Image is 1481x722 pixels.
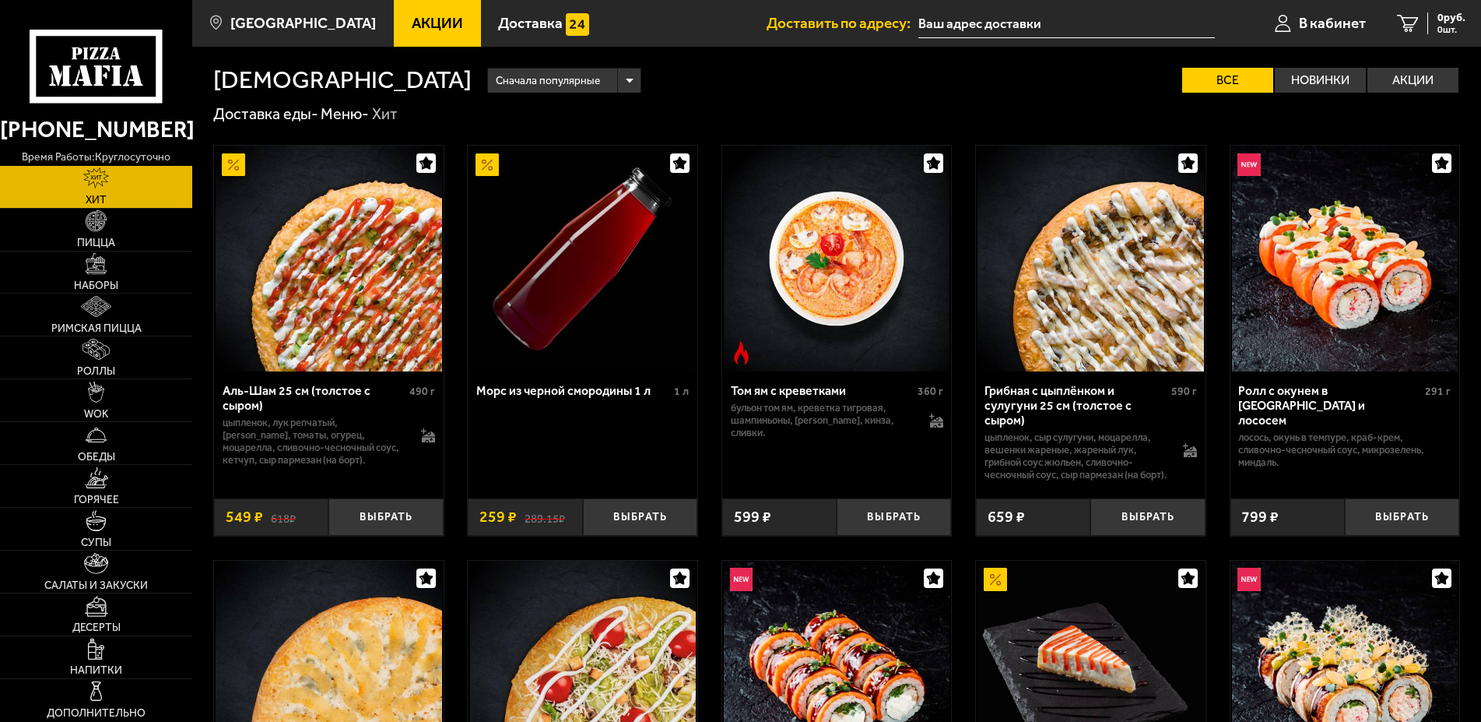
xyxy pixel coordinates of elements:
[583,498,697,537] button: Выбрать
[1090,498,1205,537] button: Выбрать
[1171,385,1197,398] span: 590 г
[566,13,589,37] img: 15daf4d41897b9f0e9f617042186c801.svg
[223,383,405,413] div: Аль-Шам 25 см (толстое с сыром)
[44,580,148,591] span: Салаты и закуски
[918,9,1215,38] input: Ваш адрес доставки
[409,385,435,398] span: 490 г
[1425,385,1451,398] span: 291 г
[1367,68,1458,93] label: Акции
[214,146,444,372] a: АкционныйАль-Шам 25 см (толстое с сыром)
[74,495,119,505] span: Горячее
[984,431,1167,481] p: цыпленок, сыр сулугуни, моцарелла, вешенки жареные, жареный лук, грибной соус Жюльен, сливочно-че...
[984,383,1167,428] div: Грибная с цыплёнком и сулугуни 25 см (толстое с сыром)
[918,385,943,398] span: 360 г
[731,383,914,398] div: Том ям с креветками
[1237,568,1261,591] img: Новинка
[731,402,914,439] p: бульон том ям, креветка тигровая, шампиньоны, [PERSON_NAME], кинза, сливки.
[498,16,563,30] span: Доставка
[977,146,1203,372] img: Грибная с цыплёнком и сулугуни 25 см (толстое с сыром)
[468,146,697,372] a: АкционныйМорс из черной смородины 1 л
[412,16,463,30] span: Акции
[81,537,111,548] span: Супы
[476,383,670,398] div: Морс из черной смородины 1 л
[271,509,296,525] s: 618 ₽
[984,568,1007,591] img: Акционный
[216,146,441,372] img: Аль-Шам 25 см (толстое с сыром)
[84,409,108,420] span: WOK
[77,238,115,248] span: Пицца
[1299,16,1366,30] span: В кабинет
[976,146,1206,372] a: Грибная с цыплёнком и сулугуни 25 см (толстое с сыром)
[230,16,376,30] span: [GEOGRAPHIC_DATA]
[47,708,146,719] span: Дополнительно
[734,509,771,525] span: 599 ₽
[321,104,369,123] a: Меню-
[1437,25,1465,34] span: 0 шт.
[1238,431,1451,469] p: лосось, окунь в темпуре, краб-крем, сливочно-чесночный соус, микрозелень, миндаль.
[767,16,918,30] span: Доставить по адресу:
[470,146,696,372] img: Морс из черной смородины 1 л
[988,509,1025,525] span: 659 ₽
[77,366,115,377] span: Роллы
[1238,383,1421,428] div: Ролл с окунем в [GEOGRAPHIC_DATA] и лососем
[1241,509,1279,525] span: 799 ₽
[213,68,472,93] h1: [DEMOGRAPHIC_DATA]
[674,385,689,398] span: 1 л
[722,146,952,372] a: Острое блюдоТом ям с креветками
[70,665,122,676] span: Напитки
[86,195,107,206] span: Хит
[476,153,499,177] img: Акционный
[1237,153,1261,177] img: Новинка
[1275,68,1366,93] label: Новинки
[74,280,118,291] span: Наборы
[72,622,121,633] span: Десерты
[226,509,263,525] span: 549 ₽
[730,568,753,591] img: Новинка
[372,104,398,125] div: Хит
[496,66,600,96] span: Сначала популярные
[1230,146,1460,372] a: НовинкаРолл с окунем в темпуре и лососем
[1232,146,1458,372] img: Ролл с окунем в темпуре и лососем
[51,323,142,334] span: Римская пицца
[837,498,951,537] button: Выбрать
[1345,498,1459,537] button: Выбрать
[1437,12,1465,23] span: 0 руб.
[328,498,443,537] button: Выбрать
[525,509,565,525] s: 289.15 ₽
[730,341,753,365] img: Острое блюдо
[213,104,318,123] a: Доставка еды-
[78,452,115,463] span: Обеды
[222,153,245,177] img: Акционный
[1182,68,1273,93] label: Все
[223,417,405,466] p: цыпленок, лук репчатый, [PERSON_NAME], томаты, огурец, моцарелла, сливочно-чесночный соус, кетчуп...
[918,9,1215,38] span: Киевская улица, 3к1А
[724,146,949,372] img: Том ям с креветками
[479,509,517,525] span: 259 ₽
